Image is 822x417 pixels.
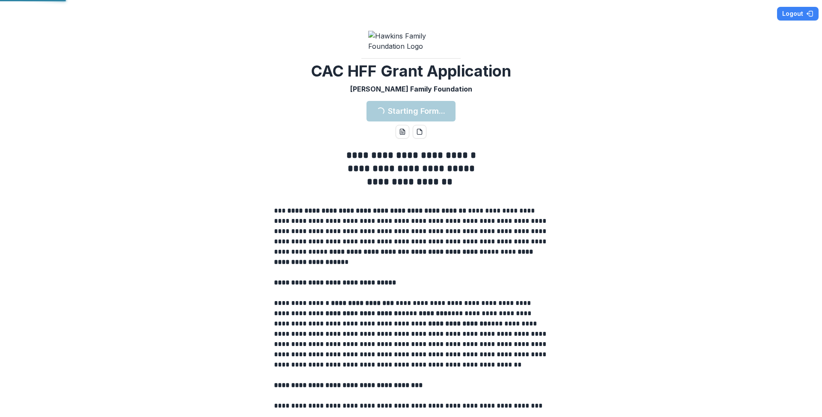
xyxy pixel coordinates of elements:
p: [PERSON_NAME] Family Foundation [350,84,472,94]
button: Logout [777,7,819,21]
button: pdf-download [413,125,426,139]
img: Hawkins Family Foundation Logo [368,31,454,51]
button: Starting Form... [366,101,456,121]
h2: CAC HFF Grant Application [311,62,511,80]
button: word-download [396,125,409,139]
